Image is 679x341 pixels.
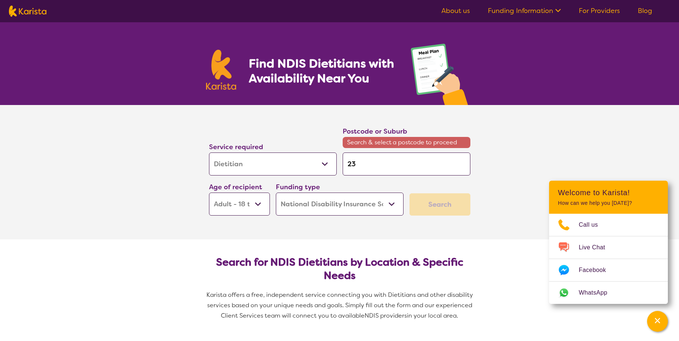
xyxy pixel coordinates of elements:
span: Live Chat [579,242,614,253]
span: in your local area. [407,312,458,319]
input: Type [343,153,470,176]
h2: Welcome to Karista! [558,188,659,197]
span: Facebook [579,265,615,276]
img: Karista logo [206,50,236,90]
a: Web link opens in a new tab. [549,282,668,304]
a: For Providers [579,6,620,15]
h1: Find NDIS Dietitians with Availability Near You [249,56,395,86]
span: Call us [579,219,607,230]
div: Channel Menu [549,181,668,304]
label: Funding type [276,183,320,191]
label: Age of recipient [209,183,262,191]
p: How can we help you [DATE]? [558,200,659,206]
span: Search & select a postcode to proceed [343,137,470,148]
span: providers [380,312,407,319]
ul: Choose channel [549,214,668,304]
a: About us [441,6,470,15]
label: Service required [209,142,263,151]
span: WhatsApp [579,287,616,298]
label: Postcode or Suburb [343,127,407,136]
a: Funding Information [488,6,561,15]
a: Blog [638,6,652,15]
button: Channel Menu [647,311,668,332]
img: dietitian [408,40,473,105]
img: Karista logo [9,6,46,17]
span: NDIS [365,312,379,319]
h2: Search for NDIS Dietitians by Location & Specific Needs [215,256,464,282]
span: Karista offers a free, independent service connecting you with Dietitians and other disability se... [206,291,474,319]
